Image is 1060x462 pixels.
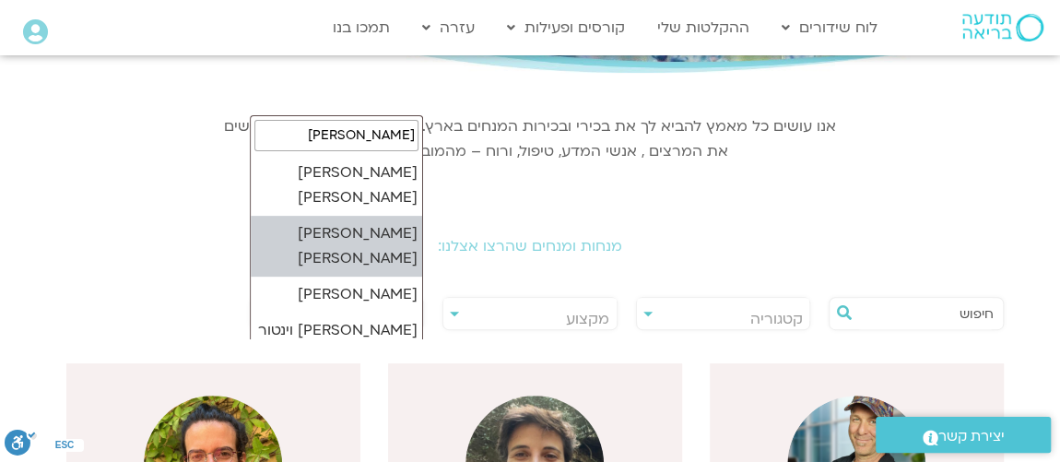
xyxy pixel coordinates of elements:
[938,424,1005,449] span: יצירת קשר
[648,10,759,45] a: ההקלטות שלי
[857,298,994,329] input: חיפוש
[251,277,422,313] li: [PERSON_NAME]
[14,238,1046,255] h2: מנחות ומנחים שהרצו אצלנו:
[962,14,1043,41] img: תודעה בריאה
[413,10,484,45] a: עזרה
[772,10,887,45] a: לוח שידורים
[221,114,839,164] p: אנו עושים כל מאמץ להביא לך את בכירי ובכירות המנחים בארץ. בכל תחום ותחום אנו מחפשים את המרצים , אנ...
[566,309,609,329] span: מקצוע
[251,313,422,349] li: [PERSON_NAME] וינטור
[251,216,422,277] li: [PERSON_NAME] [PERSON_NAME]
[876,417,1051,453] a: יצירת קשר
[324,10,399,45] a: תמכו בנו
[749,309,802,329] span: קטגוריה
[498,10,634,45] a: קורסים ופעילות
[251,155,422,216] li: [PERSON_NAME] [PERSON_NAME]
